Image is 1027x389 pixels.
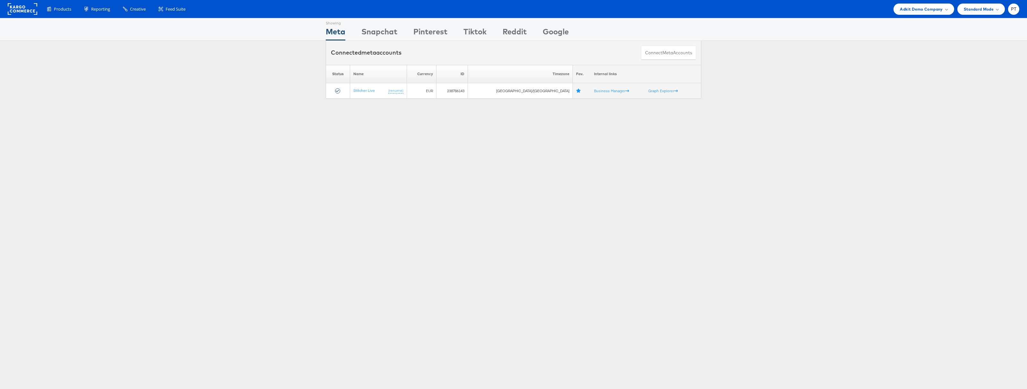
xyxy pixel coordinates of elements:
a: Stitcher Live [353,88,375,93]
th: ID [436,65,468,83]
button: ConnectmetaAccounts [641,46,696,60]
span: Creative [130,6,146,12]
td: [GEOGRAPHIC_DATA]/[GEOGRAPHIC_DATA] [468,83,573,99]
span: meta [662,50,673,56]
td: 238786143 [436,83,468,99]
span: PT [1011,7,1017,11]
th: Status [326,65,350,83]
span: Feed Suite [166,6,186,12]
div: Google [543,26,569,40]
div: Meta [326,26,345,40]
span: Standard Mode [964,6,994,13]
span: Reporting [91,6,110,12]
div: Showing [326,18,345,26]
div: Tiktok [463,26,487,40]
div: Connected accounts [331,49,401,57]
span: Adkit Demo Company [900,6,943,13]
th: Currency [407,65,436,83]
a: (rename) [388,88,403,93]
div: Pinterest [413,26,447,40]
span: meta [361,49,376,56]
th: Name [350,65,407,83]
td: EUR [407,83,436,99]
div: Snapchat [361,26,397,40]
div: Reddit [503,26,527,40]
th: Timezone [468,65,573,83]
a: Business Manager [594,88,629,93]
span: Products [54,6,71,12]
a: Graph Explorer [649,88,678,93]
